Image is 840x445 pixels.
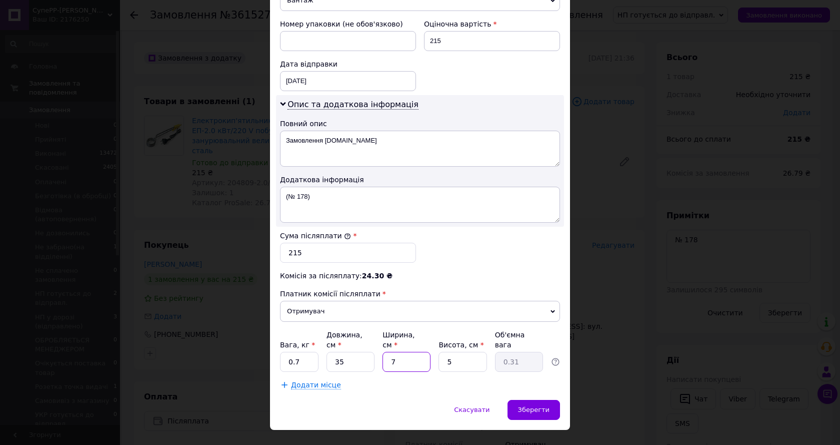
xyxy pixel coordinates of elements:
span: Опис та додаткова інформація [287,100,418,110]
span: Скасувати [454,406,489,413]
span: Платник комісії післяплати [280,290,380,298]
label: Ширина, см [382,331,414,349]
label: Сума післяплати [280,232,351,240]
div: Дата відправки [280,59,416,69]
div: Оціночна вартість [424,19,560,29]
textarea: Замовлення [DOMAIN_NAME] [280,131,560,167]
div: Повний опис [280,119,560,129]
div: Комісія за післяплату: [280,271,560,281]
span: 24.30 ₴ [362,272,392,280]
div: Об'ємна вага [495,330,543,350]
label: Вага, кг [280,341,315,349]
span: Додати місце [291,381,341,389]
div: Додаткова інформація [280,175,560,185]
span: Зберегти [518,406,549,413]
textarea: (№ 178) [280,187,560,223]
label: Висота, см [438,341,483,349]
span: Отримувач [280,301,560,322]
label: Довжина, см [326,331,362,349]
div: Номер упаковки (не обов'язково) [280,19,416,29]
